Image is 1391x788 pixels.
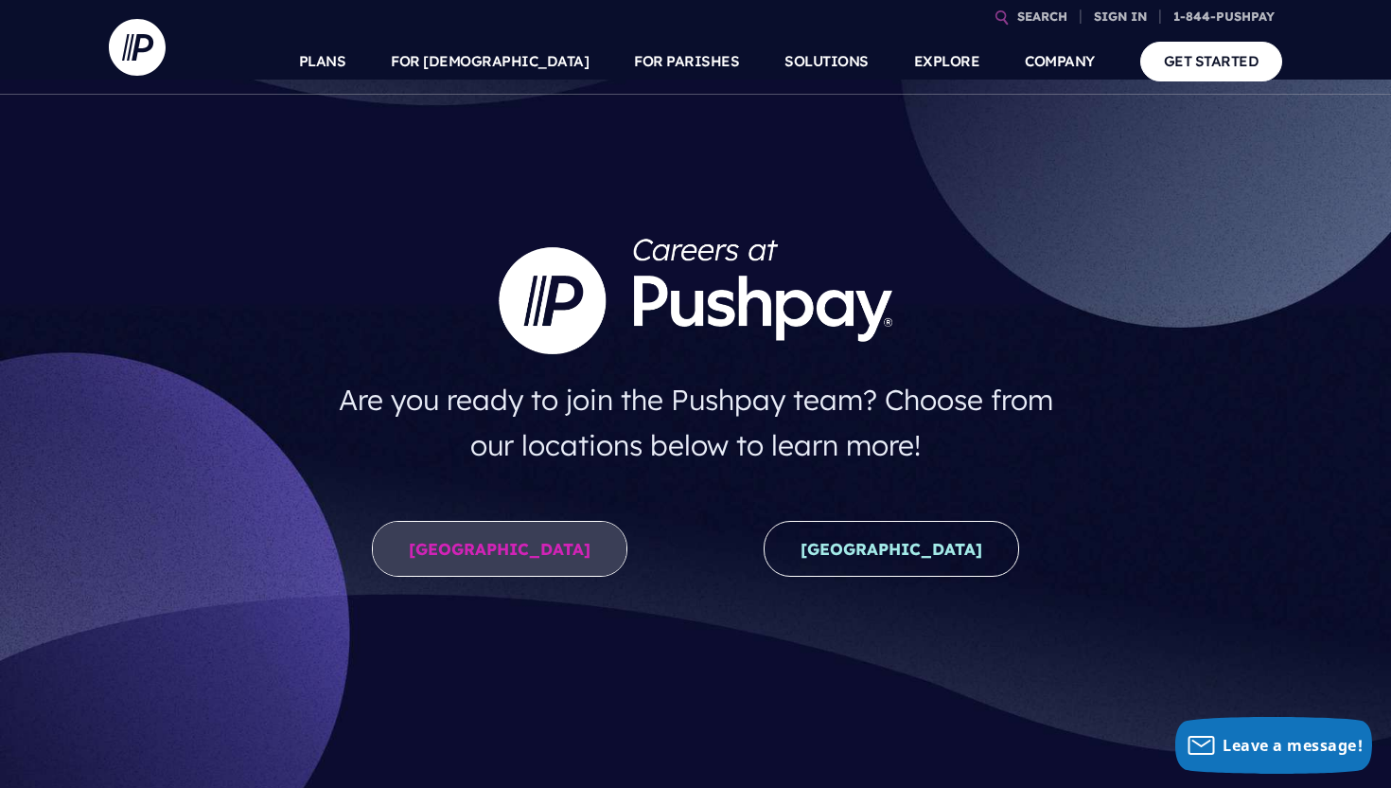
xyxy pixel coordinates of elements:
[1140,42,1283,81] a: GET STARTED
[299,28,346,95] a: PLANS
[320,369,1072,475] h4: Are you ready to join the Pushpay team? Choose from our locations below to learn more!
[634,28,739,95] a: FOR PARISHES
[1223,735,1363,756] span: Leave a message!
[372,521,627,577] a: [GEOGRAPHIC_DATA]
[764,521,1019,577] a: [GEOGRAPHIC_DATA]
[1175,717,1372,774] button: Leave a message!
[784,28,869,95] a: SOLUTIONS
[391,28,589,95] a: FOR [DEMOGRAPHIC_DATA]
[1025,28,1095,95] a: COMPANY
[914,28,980,95] a: EXPLORE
